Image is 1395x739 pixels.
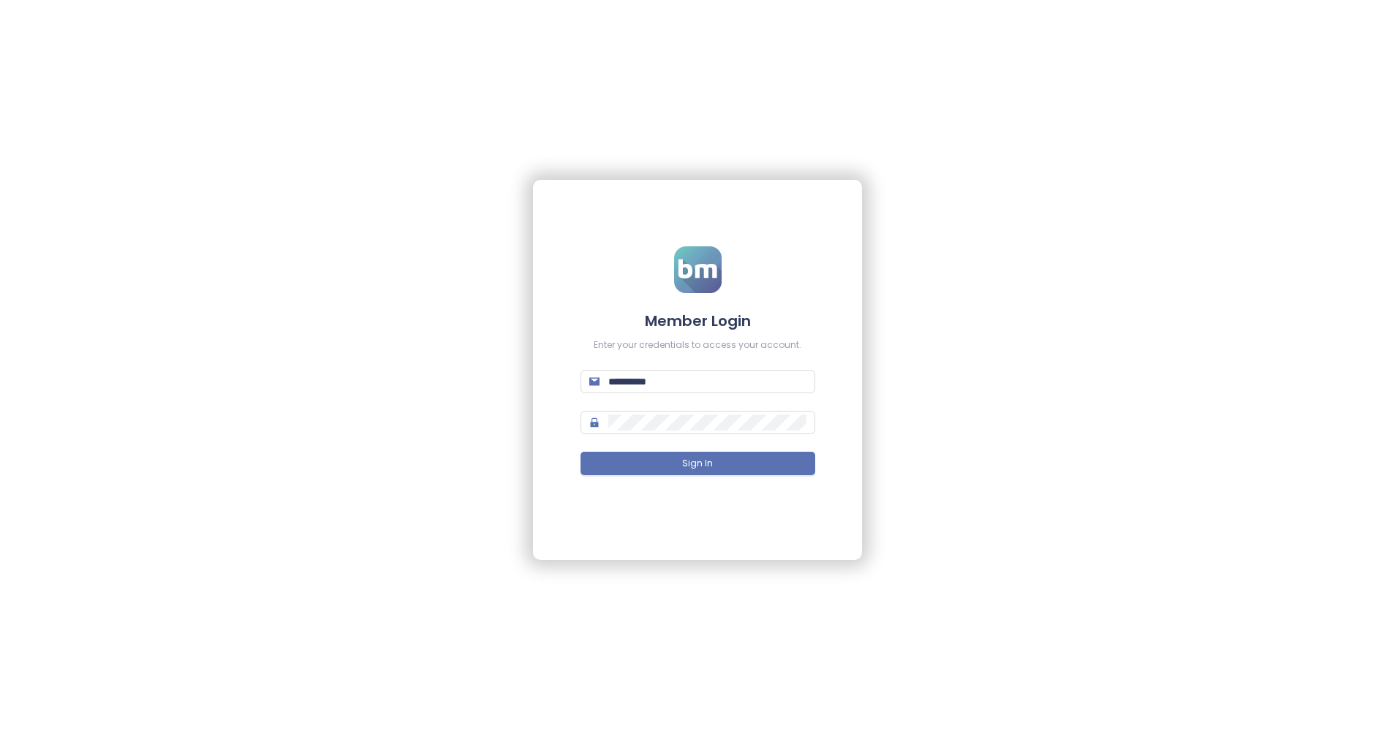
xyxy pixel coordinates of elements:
img: logo [674,246,722,293]
span: lock [589,417,600,428]
span: Sign In [682,457,713,471]
span: mail [589,376,600,387]
h4: Member Login [581,311,815,331]
button: Sign In [581,452,815,475]
div: Enter your credentials to access your account. [581,338,815,352]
